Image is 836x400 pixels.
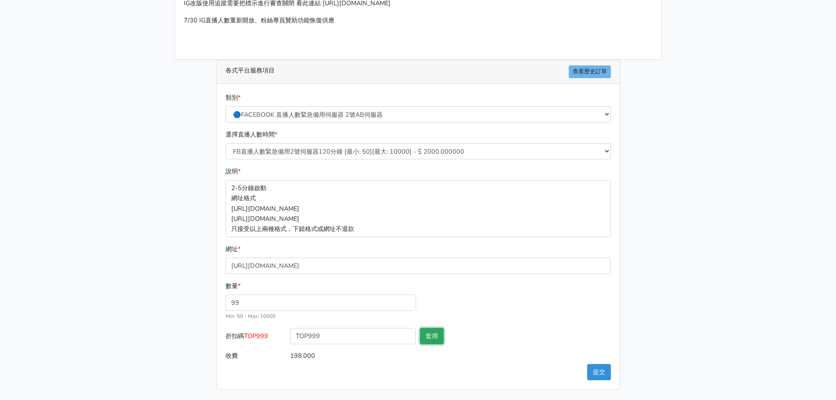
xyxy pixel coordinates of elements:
[226,258,611,274] input: 這邊填入網址
[226,93,240,103] label: 類別
[223,328,288,348] label: 折扣碼
[184,15,653,25] p: 7/30 IG直播人數重新開放、粉絲專頁贊助功能恢復供應
[217,60,620,84] div: 各式平台服務項目
[226,244,240,254] label: 網址
[226,166,240,177] label: 說明
[226,130,277,140] label: 選擇直播人數時間
[223,348,288,364] label: 收費
[226,281,240,291] label: 數量
[226,313,276,320] small: Min: 50 - Max: 10000
[420,328,444,344] button: 套用
[569,65,611,78] a: 查看歷史訂單
[244,332,268,340] span: TOP999
[587,364,611,380] button: 提交
[226,180,611,237] p: 2-5分鐘啟動 網址格式 [URL][DOMAIN_NAME] [URL][DOMAIN_NAME] 只接受以上兩種格式，下錯格式或網址不退款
